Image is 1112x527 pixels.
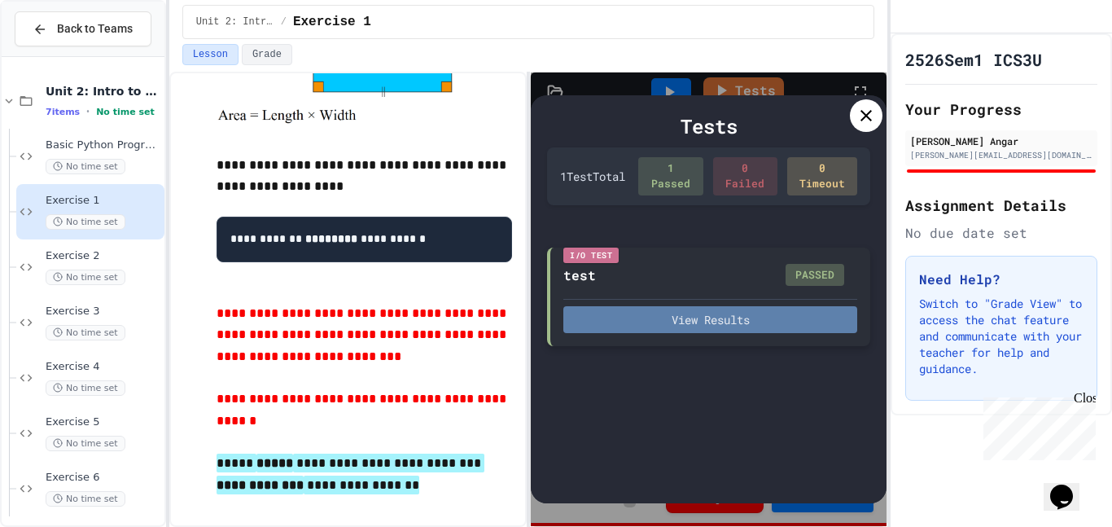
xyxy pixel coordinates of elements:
[196,15,274,29] span: Unit 2: Intro to Programming
[905,223,1097,243] div: No due date set
[281,15,287,29] span: /
[46,491,125,507] span: No time set
[46,471,161,485] span: Exercise 6
[547,112,870,141] div: Tests
[905,98,1097,121] h2: Your Progress
[713,157,777,195] div: 0 Failed
[638,157,703,195] div: 1 Passed
[46,84,161,99] span: Unit 2: Intro to Programming
[46,325,125,340] span: No time set
[7,7,112,103] div: Chat with us now!Close
[57,20,133,37] span: Back to Teams
[242,44,292,65] button: Grade
[563,266,596,285] div: test
[46,159,125,174] span: No time set
[46,305,161,318] span: Exercise 3
[46,249,161,263] span: Exercise 2
[86,105,90,118] span: •
[977,391,1096,460] iframe: chat widget
[905,194,1097,217] h2: Assignment Details
[786,264,844,287] div: PASSED
[293,12,371,32] span: Exercise 1
[563,306,857,333] button: View Results
[46,138,161,152] span: Basic Python Program
[96,107,155,117] span: No time set
[1044,462,1096,511] iframe: chat widget
[910,149,1092,161] div: [PERSON_NAME][EMAIL_ADDRESS][DOMAIN_NAME]
[46,380,125,396] span: No time set
[46,214,125,230] span: No time set
[46,194,161,208] span: Exercise 1
[46,270,125,285] span: No time set
[919,296,1084,377] p: Switch to "Grade View" to access the chat feature and communicate with your teacher for help and ...
[46,436,125,451] span: No time set
[15,11,151,46] button: Back to Teams
[910,134,1092,148] div: [PERSON_NAME] Angar
[46,360,161,374] span: Exercise 4
[560,168,625,185] div: 1 Test Total
[919,270,1084,289] h3: Need Help?
[182,44,239,65] button: Lesson
[787,157,857,195] div: 0 Timeout
[905,48,1042,71] h1: 2526Sem1 ICS3U
[563,248,619,263] div: I/O Test
[46,415,161,429] span: Exercise 5
[46,107,80,117] span: 7 items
